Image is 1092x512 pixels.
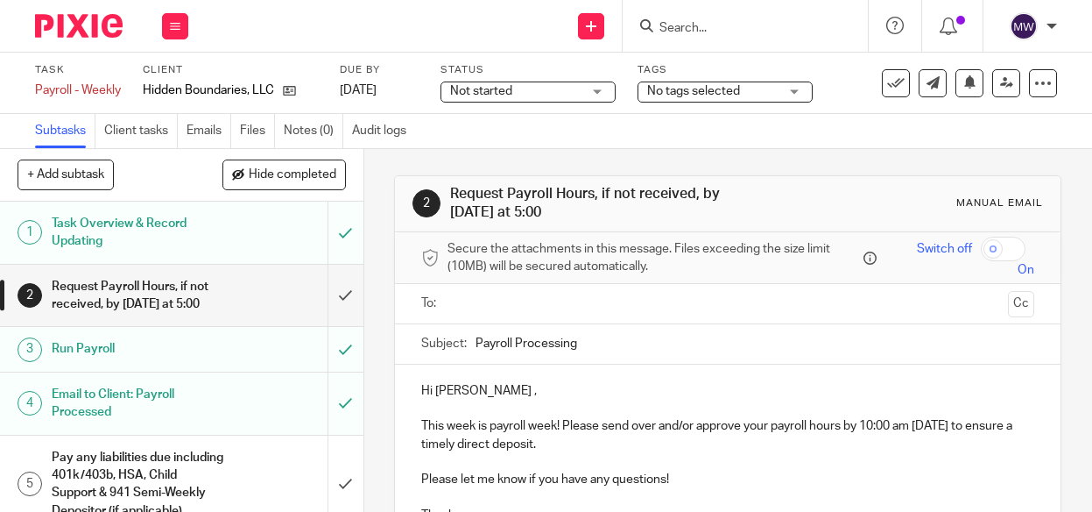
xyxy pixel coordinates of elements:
[18,338,42,362] div: 3
[340,84,377,96] span: [DATE]
[52,210,224,255] h1: Task Overview & Record Updating
[143,63,318,77] label: Client
[222,160,346,189] button: Hide completed
[440,63,616,77] label: Status
[421,335,467,352] label: Subject:
[18,391,42,416] div: 4
[35,14,123,38] img: Pixie
[284,114,343,148] a: Notes (0)
[104,114,178,148] a: Client tasks
[447,240,859,276] span: Secure the attachments in this message. Files exceeding the size limit (10MB) will be secured aut...
[638,63,813,77] label: Tags
[1010,12,1038,40] img: svg%3E
[647,85,740,97] span: No tags selected
[18,472,42,496] div: 5
[35,63,121,77] label: Task
[18,283,42,308] div: 2
[35,114,95,148] a: Subtasks
[352,114,415,148] a: Audit logs
[52,381,224,426] h1: Email to Client: Payroll Processed
[421,400,1034,453] p: This week is payroll week! Please send over and/or approve your payroll hours by 10:00 am [DATE] ...
[658,21,815,37] input: Search
[18,160,114,189] button: + Add subtask
[1008,291,1034,317] button: Cc
[421,453,1034,489] p: Please let me know if you have any questions!
[412,189,440,217] div: 2
[421,382,1034,400] p: Hi [PERSON_NAME] ,
[52,336,224,362] h1: Run Payroll
[18,220,42,245] div: 1
[143,82,274,99] p: Hidden Boundaries, LLC
[187,114,231,148] a: Emails
[450,185,765,223] h1: Request Payroll Hours, if not received, by [DATE] at 5:00
[956,196,1043,210] div: Manual email
[450,85,512,97] span: Not started
[52,274,224,318] h1: Request Payroll Hours, if not received, by [DATE] at 5:00
[421,295,440,312] label: To:
[35,82,121,99] div: Payroll - Weekly
[340,63,419,77] label: Due by
[917,240,972,258] span: Switch off
[1018,261,1034,279] span: On
[240,114,275,148] a: Files
[249,168,336,182] span: Hide completed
